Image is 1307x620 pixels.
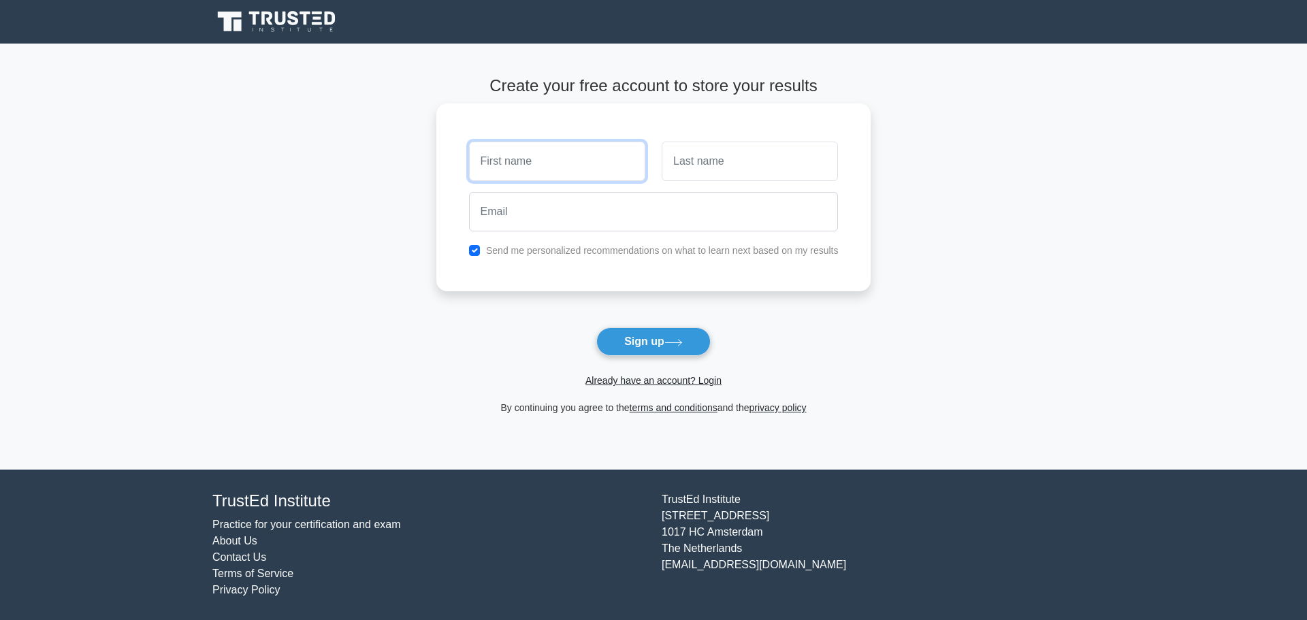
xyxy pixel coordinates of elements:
label: Send me personalized recommendations on what to learn next based on my results [486,245,839,256]
a: Contact Us [212,551,266,563]
input: Last name [662,142,838,181]
a: Already have an account? Login [585,375,722,386]
a: About Us [212,535,257,546]
h4: TrustEd Institute [212,491,645,511]
button: Sign up [596,327,711,356]
input: First name [469,142,645,181]
div: TrustEd Institute [STREET_ADDRESS] 1017 HC Amsterdam The Netherlands [EMAIL_ADDRESS][DOMAIN_NAME] [653,491,1103,598]
div: By continuing you agree to the and the [428,399,880,416]
a: terms and conditions [630,402,717,413]
a: privacy policy [749,402,807,413]
h4: Create your free account to store your results [436,76,871,96]
a: Privacy Policy [212,584,280,595]
a: Practice for your certification and exam [212,519,401,530]
a: Terms of Service [212,568,293,579]
input: Email [469,192,839,231]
